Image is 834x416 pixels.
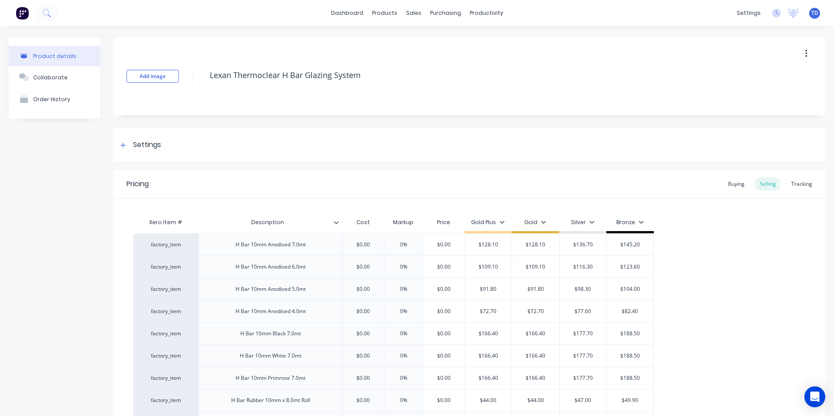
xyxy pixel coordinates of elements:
[9,66,100,88] button: Collaborate
[512,367,559,389] div: $166.40
[422,323,465,344] div: $0.00
[142,396,190,404] div: factory_item
[142,374,190,382] div: factory_item
[126,179,149,189] div: Pricing
[471,218,505,226] div: Gold Plus
[426,7,465,20] div: purchasing
[342,300,385,322] div: $0.00
[465,300,512,322] div: $72.70
[465,7,508,20] div: productivity
[342,278,385,300] div: $0.00
[342,345,385,367] div: $0.00
[422,256,465,278] div: $0.00
[616,218,644,226] div: Bronze
[724,177,749,191] div: Buying
[755,177,780,191] div: Selling
[33,96,70,102] div: Order History
[33,74,68,81] div: Collaborate
[560,345,607,367] div: $177.70
[368,7,402,20] div: products
[233,328,308,339] div: H Bar 10mm Black 7.0mt
[229,261,313,273] div: H Bar 10mm Anodised 6.0mt
[560,367,607,389] div: $177.70
[382,278,425,300] div: 0%
[16,7,29,20] img: Factory
[382,389,425,411] div: 0%
[126,70,179,83] button: Add image
[560,256,607,278] div: $116.30
[607,234,653,256] div: $145.20
[382,367,425,389] div: 0%
[9,46,100,66] button: Product details
[571,218,595,226] div: Silver
[423,214,465,231] div: Price
[133,367,654,389] div: factory_itemH Bar 10mm Primrose 7.0mt$0.000%$0.00$166.40$166.40$177.70$188.50
[422,389,465,411] div: $0.00
[607,367,653,389] div: $188.50
[787,177,817,191] div: Tracking
[342,214,384,231] div: Cost
[512,345,559,367] div: $166.40
[229,306,313,317] div: H Bar 10mm Anodised 4.0mt
[560,278,607,300] div: $98.30
[224,395,317,406] div: H Bar Rubber 10mm x 8.0mt Roll
[133,389,654,411] div: factory_itemH Bar Rubber 10mm x 8.0mt Roll$0.000%$0.00$44.00$44.00$47.00$49.90
[402,7,426,20] div: sales
[607,300,653,322] div: $82.40
[465,345,512,367] div: $166.40
[198,214,342,231] div: Description
[133,233,654,256] div: factory_itemH Bar 10mm Anodised 7.0mt$0.000%$0.00$128.10$128.10$136.70$145.20
[142,285,190,293] div: factory_item
[133,344,654,367] div: factory_itemH Bar 10mm White 7.0mt$0.000%$0.00$166.40$166.40$177.70$188.50
[198,211,337,233] div: Description
[229,283,313,295] div: H Bar 10mm Anodised 5.0mt
[465,278,512,300] div: $91.80
[422,300,465,322] div: $0.00
[133,214,198,231] div: Xero Item #
[382,345,425,367] div: 0%
[382,300,425,322] div: 0%
[512,256,559,278] div: $109.10
[465,234,512,256] div: $128.10
[229,372,312,384] div: H Bar 10mm Primrose 7.0mt
[384,214,423,231] div: Markup
[133,278,654,300] div: factory_itemH Bar 10mm Anodised 5.0mt$0.000%$0.00$91.80$91.80$98.30$104.00
[607,256,653,278] div: $123.60
[342,323,385,344] div: $0.00
[811,9,818,17] span: TD
[422,234,465,256] div: $0.00
[524,218,546,226] div: Gold
[342,256,385,278] div: $0.00
[382,323,425,344] div: 0%
[465,323,512,344] div: $166.40
[512,389,559,411] div: $44.00
[327,7,368,20] a: dashboard
[133,322,654,344] div: factory_itemH Bar 10mm Black 7.0mt$0.000%$0.00$166.40$166.40$177.70$188.50
[342,367,385,389] div: $0.00
[382,234,425,256] div: 0%
[382,256,425,278] div: 0%
[422,345,465,367] div: $0.00
[422,367,465,389] div: $0.00
[465,389,512,411] div: $44.00
[607,389,653,411] div: $49.90
[142,263,190,271] div: factory_item
[233,350,308,361] div: H Bar 10mm White 7.0mt
[512,300,559,322] div: $72.70
[512,234,559,256] div: $128.10
[133,140,161,150] div: Settings
[342,389,385,411] div: $0.00
[142,307,190,315] div: factory_item
[142,330,190,338] div: factory_item
[142,241,190,249] div: factory_item
[607,323,653,344] div: $188.50
[512,323,559,344] div: $166.40
[607,278,653,300] div: $104.00
[465,256,512,278] div: $109.10
[804,386,825,407] div: Open Intercom Messenger
[560,234,607,256] div: $136.70
[732,7,765,20] div: settings
[133,300,654,322] div: factory_itemH Bar 10mm Anodised 4.0mt$0.000%$0.00$72.70$72.70$77.60$82.40
[133,256,654,278] div: factory_itemH Bar 10mm Anodised 6.0mt$0.000%$0.00$109.10$109.10$116.30$123.60
[607,345,653,367] div: $188.50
